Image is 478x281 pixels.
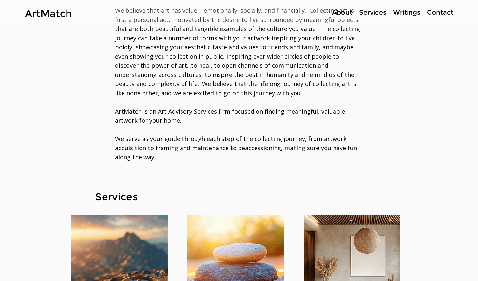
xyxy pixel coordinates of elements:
[424,8,456,17] a: Contact
[308,8,456,17] nav: Site
[115,107,345,124] span: ArtMatch is an Art Advisory Services firm focused on finding meaningful, valuable artwork for you...
[355,8,390,17] a: Services
[390,8,424,17] a: Writings
[25,8,72,20] a: ArtMatch
[96,191,138,203] span: Services
[115,135,357,161] span: We serve as your guide through each step of the collecting journey, from artwork acquisition to f...
[328,8,355,17] a: About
